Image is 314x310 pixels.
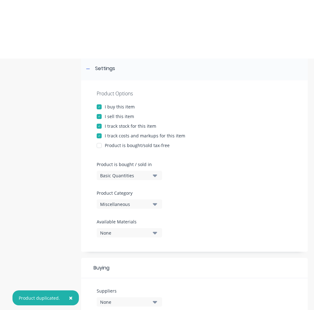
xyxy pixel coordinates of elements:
[95,65,115,73] div: Settings
[105,132,185,139] div: I track costs and markups for this item
[69,293,73,302] span: ×
[97,297,162,307] button: None
[81,258,308,278] div: Buying
[105,123,156,129] div: I track stock for this item
[105,103,135,110] div: I buy this item
[97,171,162,180] button: Basic Quantities
[97,288,162,294] label: Suppliers
[97,161,159,168] label: Product is bought / sold in
[97,199,162,209] button: Miscellaneous
[97,190,159,196] label: Product Category
[100,172,150,179] div: Basic Quantities
[100,230,150,236] div: None
[97,228,162,237] button: None
[105,113,134,120] div: I sell this item
[100,201,150,207] div: Miscellaneous
[105,142,170,149] div: Product is bought/sold tax-free
[97,90,292,97] div: Product Options
[19,295,60,301] div: Product duplicated.
[100,299,150,305] div: None
[63,290,79,305] button: Close
[97,218,162,225] label: Available Materials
